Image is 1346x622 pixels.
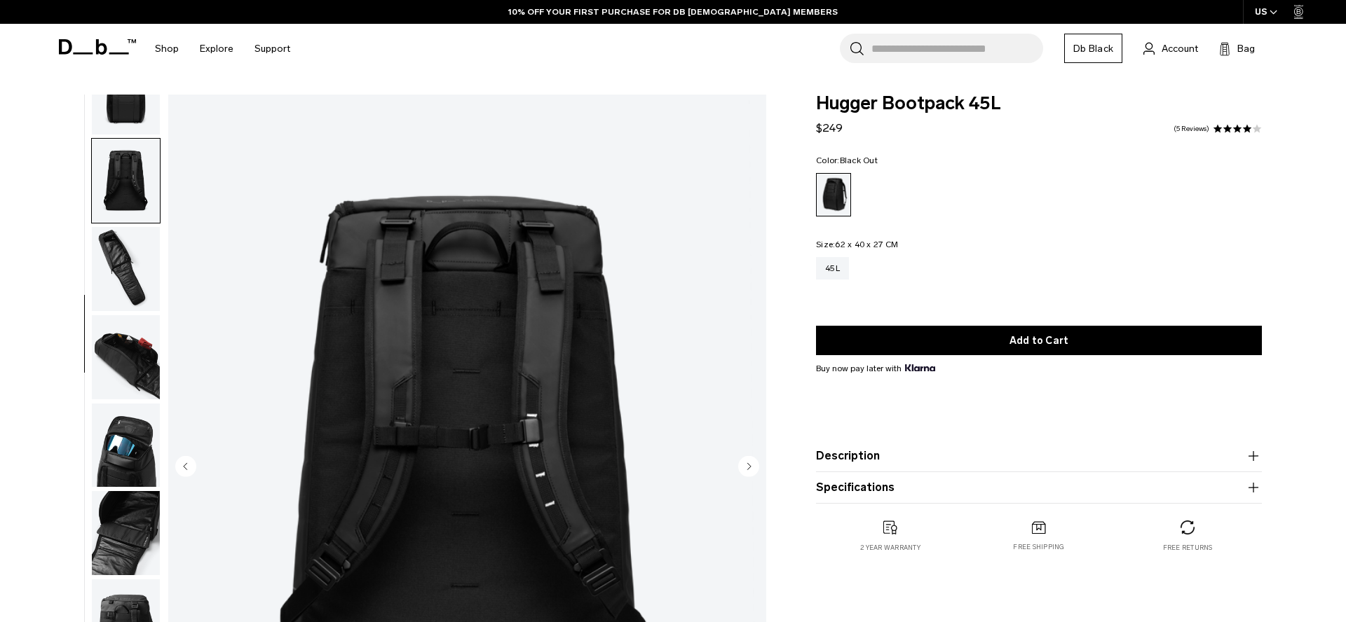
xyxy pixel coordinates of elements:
a: Account [1143,40,1198,57]
button: Previous slide [175,455,196,479]
img: Hugger Bootpack 45L Black Out [92,227,160,311]
span: Black Out [840,155,878,165]
img: Hugger Bootpack 45L Black Out [92,403,160,488]
span: Buy now pay later with [816,362,935,375]
a: Black Out [816,173,851,216]
button: Description [816,448,1262,464]
a: 5 reviews [1174,125,1209,132]
a: Shop [155,24,179,74]
a: Support [254,24,290,74]
button: Hugger Bootpack 45L Black Out [91,138,161,223]
legend: Color: [816,156,878,165]
button: Add to Cart [816,326,1262,355]
legend: Size: [816,240,898,249]
p: Free shipping [1013,542,1064,552]
a: Db Black [1064,34,1122,63]
a: 10% OFF YOUR FIRST PURCHASE FOR DB [DEMOGRAPHIC_DATA] MEMBERS [508,6,838,18]
button: Specifications [816,479,1262,496]
img: Hugger Bootpack 45L Black Out [92,491,160,575]
button: Hugger Bootpack 45L Black Out [91,490,161,576]
nav: Main Navigation [144,24,301,74]
a: Explore [200,24,233,74]
span: $249 [816,121,843,134]
button: Hugger Bootpack 45L Black Out [91,403,161,488]
button: Bag [1219,40,1255,57]
img: Hugger Bootpack 45L Black Out [92,139,160,223]
button: Hugger Bootpack 45L Black Out [91,226,161,312]
a: 45L [816,257,849,279]
button: Next slide [738,455,759,479]
img: {"height" => 20, "alt" => "Klarna"} [905,364,935,371]
img: Hugger Bootpack 45L Black Out [92,315,160,399]
span: Account [1162,41,1198,56]
p: 2 year warranty [860,543,920,553]
span: Hugger Bootpack 45L [816,95,1262,113]
span: Bag [1237,41,1255,56]
span: 62 x 40 x 27 CM [835,240,898,249]
p: Free returns [1163,543,1213,553]
button: Hugger Bootpack 45L Black Out [91,315,161,400]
